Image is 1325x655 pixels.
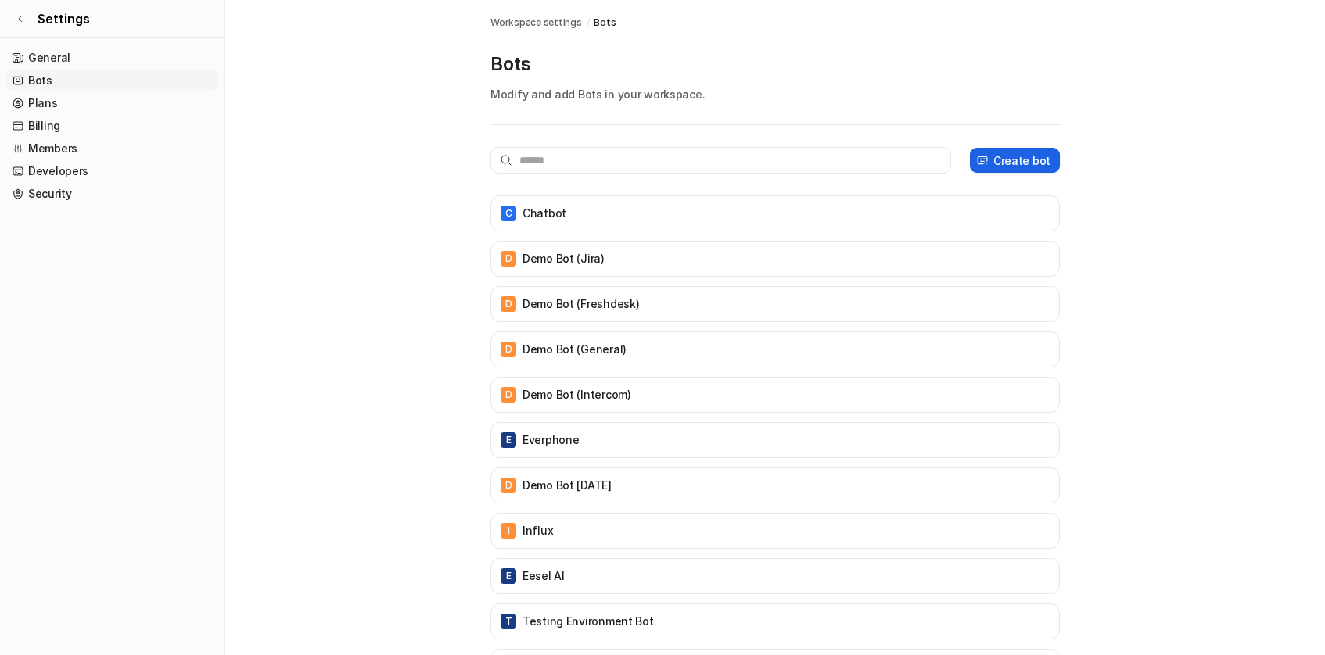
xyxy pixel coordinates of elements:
[522,296,639,312] p: Demo Bot (Freshdesk)
[6,92,218,114] a: Plans
[501,251,516,267] span: D
[490,86,1060,102] p: Modify and add Bots in your workspace.
[501,206,516,221] span: C
[501,387,516,403] span: D
[501,614,516,629] span: T
[522,478,612,493] p: Demo bot [DATE]
[6,160,218,182] a: Developers
[522,251,605,267] p: Demo Bot (Jira)
[501,432,516,448] span: E
[501,568,516,584] span: E
[970,148,1060,173] button: Create bot
[594,16,616,30] a: Bots
[501,342,516,357] span: D
[490,52,1060,77] p: Bots
[587,16,590,30] span: /
[501,523,516,539] span: I
[38,9,90,28] span: Settings
[501,296,516,312] span: D
[522,206,566,221] p: Chatbot
[522,387,631,403] p: Demo Bot (Intercom)
[6,70,218,91] a: Bots
[522,523,553,539] p: Influx
[6,47,218,69] a: General
[976,155,989,166] img: create
[6,115,218,137] a: Billing
[522,568,565,584] p: eesel AI
[490,16,582,30] a: Workspace settings
[6,183,218,205] a: Security
[522,432,579,448] p: Everphone
[6,138,218,159] a: Members
[993,152,1050,169] p: Create bot
[522,614,654,629] p: Testing Environment Bot
[501,478,516,493] span: D
[522,342,627,357] p: Demo Bot (General)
